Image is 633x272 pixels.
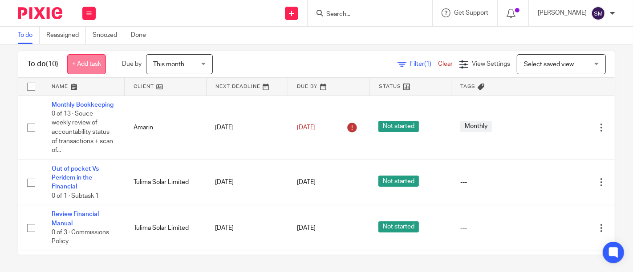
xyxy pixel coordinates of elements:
[438,61,453,67] a: Clear
[424,61,431,67] span: (1)
[297,225,316,231] span: [DATE]
[27,60,58,69] h1: To do
[206,160,288,205] td: [DATE]
[52,193,99,199] span: 0 of 1 · Subtask 1
[125,160,207,205] td: Tulima Solar Limited
[52,166,99,190] a: Out of pocket Vs Peridem in the Financial
[378,221,419,232] span: Not started
[325,11,406,19] input: Search
[93,27,124,44] a: Snoozed
[52,229,109,245] span: 0 of 3 · Commissions Policy
[378,121,419,132] span: Not started
[67,54,106,74] a: + Add task
[460,84,475,89] span: Tags
[122,60,142,68] p: Due by
[297,179,316,185] span: [DATE]
[206,205,288,251] td: [DATE]
[297,124,316,131] span: [DATE]
[125,96,207,160] td: Amarin
[131,27,153,44] a: Done
[454,10,488,16] span: Get Support
[206,96,288,160] td: [DATE]
[538,8,587,17] p: [PERSON_NAME]
[52,111,113,153] span: 0 of 13 · Souce - weekly review of accountability status of transactions + scan of...
[52,211,99,226] a: Review Financial Manual
[153,61,184,68] span: This month
[410,61,438,67] span: Filter
[460,178,524,187] div: ---
[524,61,574,68] span: Select saved view
[18,7,62,19] img: Pixie
[125,205,207,251] td: Tulima Solar Limited
[46,27,86,44] a: Reassigned
[378,176,419,187] span: Not started
[591,6,605,20] img: svg%3E
[460,224,524,232] div: ---
[52,102,114,108] a: Monthly Bookkeeping
[18,27,40,44] a: To do
[460,121,492,132] span: Monthly
[472,61,510,67] span: View Settings
[46,60,58,68] span: (10)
